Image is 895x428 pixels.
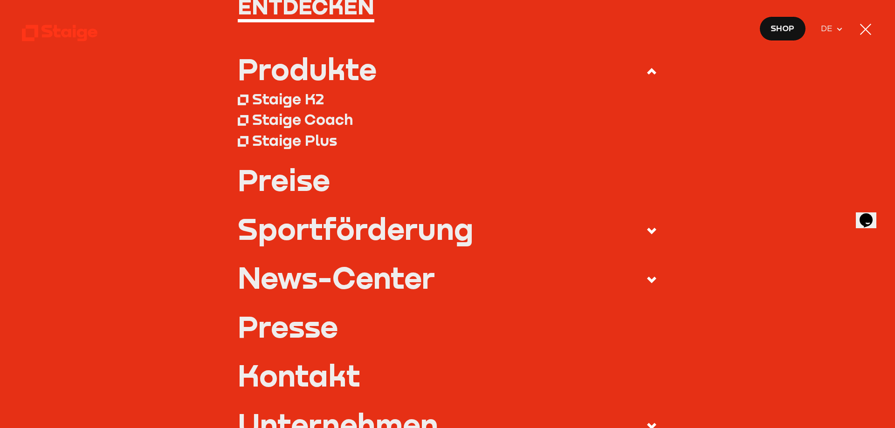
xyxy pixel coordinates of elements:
[238,263,435,292] div: News-Center
[238,165,658,194] a: Preise
[252,89,324,108] div: Staige K2
[252,131,337,149] div: Staige Plus
[238,88,658,109] a: Staige K2
[238,312,658,341] a: Presse
[238,214,474,243] div: Sportförderung
[238,129,658,150] a: Staige Plus
[771,22,794,35] span: Shop
[238,109,658,130] a: Staige Coach
[856,200,886,228] iframe: chat widget
[252,110,353,129] div: Staige Coach
[759,16,806,41] a: Shop
[238,54,377,83] div: Produkte
[821,22,836,35] span: DE
[238,360,658,390] a: Kontakt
